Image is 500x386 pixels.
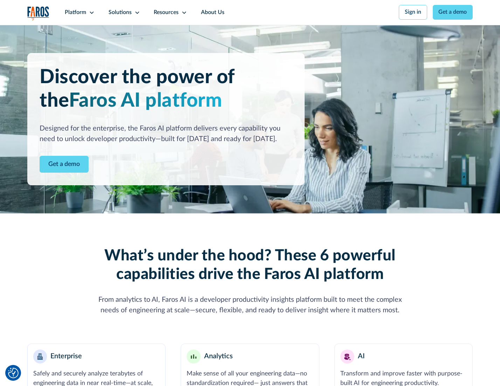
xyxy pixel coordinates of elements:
[40,156,89,173] a: Contact Modal
[154,8,179,17] div: Resources
[27,6,50,21] a: home
[191,354,196,359] img: Minimalist bar chart analytics icon
[204,351,233,362] div: Analytics
[65,8,86,17] div: Platform
[69,91,222,111] span: Faros AI platform
[399,5,427,20] a: Sign in
[433,5,473,20] a: Get a demo
[40,66,292,113] h1: Discover the power of the
[37,353,43,360] img: Enterprise building blocks or structure icon
[342,351,353,362] img: AI robot or assistant icon
[358,351,365,362] div: AI
[90,295,410,316] div: From analytics to AI, Faros AI is a developer productivity insights platform built to meet the co...
[90,247,410,284] h2: What’s under the hood? These 6 powerful capabilities drive the Faros AI platform
[8,368,19,378] button: Cookie Settings
[50,351,82,362] div: Enterprise
[27,6,50,21] img: Logo of the analytics and reporting company Faros.
[40,124,292,145] div: Designed for the enterprise, the Faros AI platform delivers every capability you need to unlock d...
[109,8,132,17] div: Solutions
[8,368,19,378] img: Revisit consent button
